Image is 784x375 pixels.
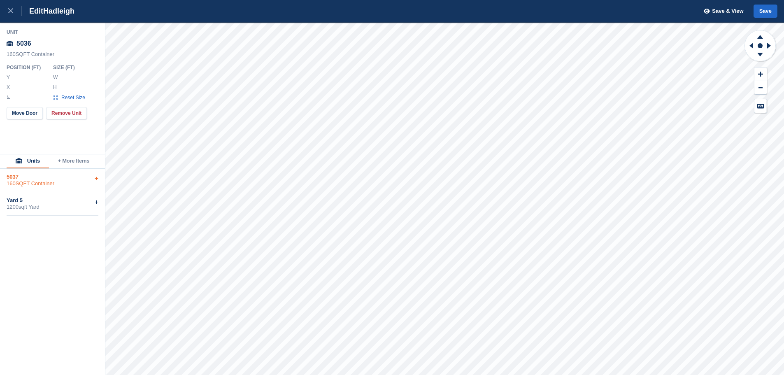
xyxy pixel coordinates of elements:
[7,197,98,204] div: Yard 5
[95,197,98,207] div: +
[7,107,43,119] button: Move Door
[7,204,98,210] div: 1200sqft Yard
[7,36,99,51] div: 5036
[49,154,98,168] button: + More Items
[754,81,767,95] button: Zoom Out
[754,5,777,18] button: Save
[53,74,57,81] label: W
[7,154,49,168] button: Units
[699,5,744,18] button: Save & View
[7,84,11,91] label: X
[7,51,99,62] div: 160SQFT Container
[53,84,57,91] label: H
[7,192,98,216] div: Yard 51200sqft Yard+
[7,180,98,187] div: 160SQFT Container
[7,29,99,35] div: Unit
[53,64,89,71] div: Size ( FT )
[754,68,767,81] button: Zoom In
[95,174,98,184] div: +
[754,99,767,113] button: Keyboard Shortcuts
[7,169,98,192] div: 5037160SQFT Container+
[7,174,98,180] div: 5037
[7,95,10,99] img: angle-icn.0ed2eb85.svg
[7,64,47,71] div: Position ( FT )
[7,74,11,81] label: Y
[712,7,743,15] span: Save & View
[22,6,74,16] div: Edit Hadleigh
[46,107,87,119] button: Remove Unit
[61,94,86,101] span: Reset Size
